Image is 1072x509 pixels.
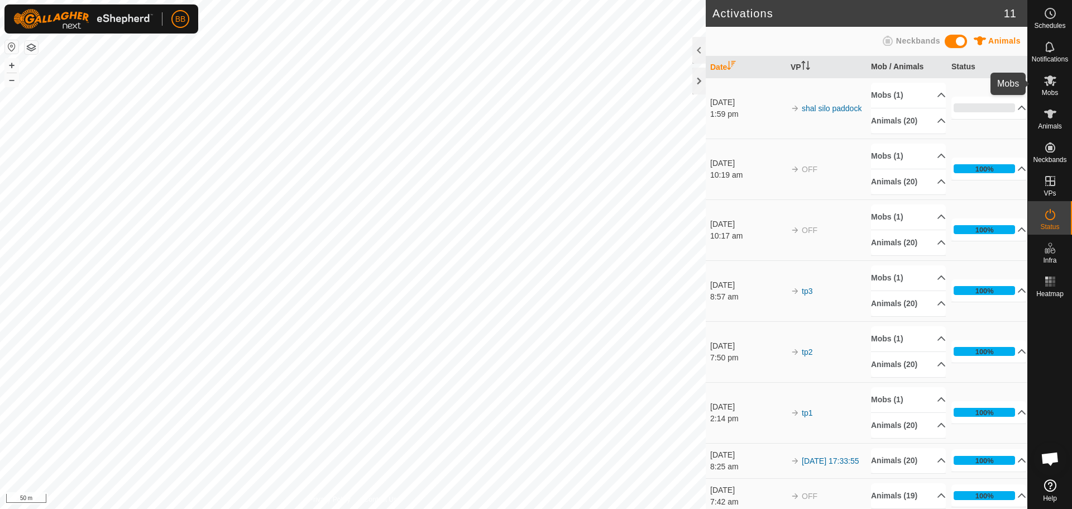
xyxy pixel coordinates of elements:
[1028,475,1072,506] a: Help
[871,448,946,473] p-accordion-header: Animals (20)
[1043,495,1057,502] span: Help
[954,456,1015,465] div: 100%
[791,456,800,465] img: arrow
[1043,257,1056,264] span: Infra
[802,348,812,356] a: tp2
[954,408,1015,417] div: 100%
[1033,442,1067,475] div: Open chat
[791,287,800,296] img: arrow
[5,59,18,72] button: +
[1038,123,1062,130] span: Animals
[871,483,946,508] p-accordion-header: Animals (19)
[871,108,946,134] p-accordion-header: Animals (20)
[1034,22,1065,29] span: Schedules
[1004,5,1016,22] span: 11
[364,494,397,505] a: Contact Us
[802,165,817,174] span: OFF
[802,226,817,235] span: OFF
[25,41,38,54] button: Map Layers
[802,287,812,296] a: tp3
[727,63,736,72] p-sorticon: Activate to sort
[951,401,1026,424] p-accordion-header: 100%
[710,413,785,425] div: 2:14 pm
[951,97,1026,119] p-accordion-header: 0%
[954,286,1015,295] div: 100%
[5,40,18,54] button: Reset Map
[175,13,186,25] span: BB
[871,169,946,194] p-accordion-header: Animals (20)
[710,291,785,303] div: 8:57 am
[988,36,1021,45] span: Animals
[791,492,800,501] img: arrow
[13,9,153,29] img: Gallagher Logo
[710,218,785,230] div: [DATE]
[791,408,800,417] img: arrow
[712,7,1004,20] h2: Activations
[954,347,1015,356] div: 100%
[954,103,1015,112] div: 0%
[1036,291,1064,297] span: Heatmap
[871,83,946,108] p-accordion-header: Mobs (1)
[947,56,1027,78] th: Status
[1032,56,1068,63] span: Notifications
[710,401,785,413] div: [DATE]
[710,449,785,461] div: [DATE]
[975,491,994,501] div: 100%
[951,279,1026,302] p-accordion-header: 100%
[951,449,1026,472] p-accordion-header: 100%
[791,165,800,174] img: arrow
[951,484,1026,507] p-accordion-header: 100%
[975,164,994,174] div: 100%
[1033,156,1066,163] span: Neckbands
[710,169,785,181] div: 10:19 am
[791,348,800,356] img: arrow
[871,230,946,255] p-accordion-header: Animals (20)
[710,340,785,352] div: [DATE]
[951,158,1026,180] p-accordion-header: 100%
[1044,190,1056,197] span: VPs
[710,496,785,508] div: 7:42 am
[1042,89,1058,96] span: Mobs
[954,491,1015,500] div: 100%
[975,346,994,357] div: 100%
[975,407,994,418] div: 100%
[896,36,940,45] span: Neckbands
[706,56,786,78] th: Date
[710,461,785,473] div: 8:25 am
[871,352,946,377] p-accordion-header: Animals (20)
[710,97,785,108] div: [DATE]
[710,230,785,242] div: 10:17 am
[871,265,946,291] p-accordion-header: Mobs (1)
[951,340,1026,363] p-accordion-header: 100%
[791,104,800,113] img: arrow
[871,326,946,351] p-accordion-header: Mobs (1)
[871,144,946,169] p-accordion-header: Mobs (1)
[871,387,946,412] p-accordion-header: Mobs (1)
[954,164,1015,173] div: 100%
[951,218,1026,241] p-accordion-header: 100%
[975,286,994,296] div: 100%
[802,456,859,465] a: [DATE] 17:33:55
[710,352,785,364] div: 7:50 pm
[710,108,785,120] div: 1:59 pm
[710,158,785,169] div: [DATE]
[802,492,817,501] span: OFF
[802,408,812,417] a: tp1
[710,484,785,496] div: [DATE]
[802,104,862,113] a: shal silo paddock
[309,494,351,505] a: Privacy Policy
[871,413,946,438] p-accordion-header: Animals (20)
[801,63,810,72] p-sorticon: Activate to sort
[954,225,1015,234] div: 100%
[871,291,946,316] p-accordion-header: Animals (20)
[975,225,994,235] div: 100%
[871,204,946,230] p-accordion-header: Mobs (1)
[1040,223,1059,230] span: Status
[975,455,994,466] div: 100%
[5,73,18,87] button: –
[867,56,947,78] th: Mob / Animals
[791,226,800,235] img: arrow
[786,56,867,78] th: VP
[710,279,785,291] div: [DATE]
